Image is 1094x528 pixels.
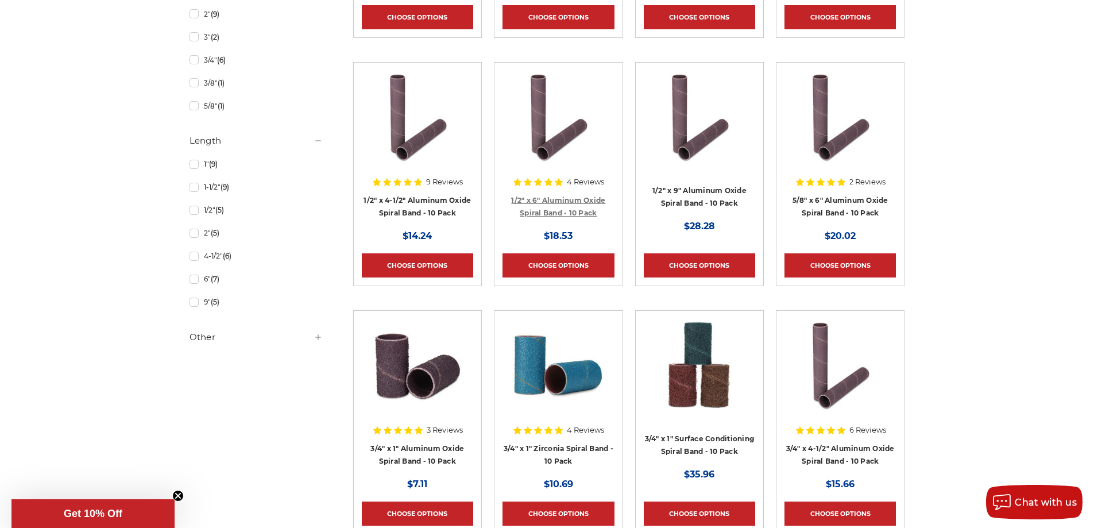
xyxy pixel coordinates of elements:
img: 3/4" x 1" Zirc Spiral Bands [512,319,604,411]
a: 1/2" x 4-1/2" Aluminum Oxide Spiral Band - 10 Pack [364,196,471,218]
span: Get 10% Off [64,508,122,519]
a: 3/4" x 4-1/2" Spiral Bands Aluminum Oxide [784,319,896,430]
a: 1/2" x 9" Spiral Bands Aluminum Oxide [644,71,755,182]
a: 3/4" x 1" Scotch Brite Spiral Band [644,319,755,430]
h5: Other [190,330,323,344]
a: 6" [190,269,323,289]
span: $7.11 [407,479,427,490]
span: $20.02 [825,230,856,241]
button: Chat with us [986,485,1083,519]
a: 4-1/2" [190,246,323,266]
span: (9) [221,183,229,191]
span: (2) [211,33,219,41]
span: (5) [215,206,224,214]
span: $28.28 [684,221,715,232]
span: $14.24 [403,230,432,241]
h5: Length [190,134,323,148]
a: 5/8" [190,96,323,116]
a: Choose Options [644,5,755,29]
img: 1/2" x 4-1/2" Spiral Bands Aluminum Oxide [372,71,463,163]
a: Choose Options [502,502,614,526]
img: 5/8" x 6" Spiral Bands Aluminum Oxide [794,71,886,163]
a: Choose Options [784,253,896,278]
a: Choose Options [784,5,896,29]
span: $35.96 [684,469,714,480]
img: 1/2" x 9" Spiral Bands Aluminum Oxide [654,71,745,163]
a: 3/4" x 1" Spiral Bands AOX [362,319,473,430]
a: 3" [190,27,323,47]
span: (7) [211,275,219,283]
span: (9) [209,160,218,168]
a: 1-1/2" [190,177,323,197]
span: $18.53 [544,230,573,241]
span: (5) [211,298,219,306]
a: 5/8" x 6" Spiral Bands Aluminum Oxide [784,71,896,182]
img: 3/4" x 4-1/2" Spiral Bands Aluminum Oxide [794,319,886,411]
span: (1) [218,102,225,110]
a: 1" [190,154,323,174]
span: (5) [211,229,219,237]
span: (1) [218,79,225,87]
span: 4 Reviews [567,426,604,434]
a: 3/4" x 4-1/2" Aluminum Oxide Spiral Band - 10 Pack [786,444,895,466]
span: Chat with us [1015,497,1077,508]
span: $15.66 [826,479,855,490]
a: 3/4" x 1" Aluminum Oxide Spiral Band - 10 Pack [370,444,464,466]
a: 2" [190,223,323,243]
span: 9 Reviews [426,178,463,186]
a: 1/2" x 6" Spiral Bands Aluminum Oxide [502,71,614,182]
span: 4 Reviews [567,178,604,186]
img: 3/4" x 1" Spiral Bands AOX [372,319,463,411]
span: 6 Reviews [849,426,886,434]
span: (6) [217,56,226,64]
a: Choose Options [362,253,473,278]
img: 3/4" x 1" Scotch Brite Spiral Band [654,319,745,411]
a: 1/2" x 6" Aluminum Oxide Spiral Band - 10 Pack [511,196,605,218]
a: 1/2" [190,200,323,220]
a: Choose Options [362,502,473,526]
a: Choose Options [502,253,614,278]
span: $10.69 [544,479,573,490]
a: Choose Options [784,502,896,526]
a: 3/4" x 1" Zirc Spiral Bands [502,319,614,430]
a: 5/8" x 6" Aluminum Oxide Spiral Band - 10 Pack [793,196,888,218]
a: 1/2" x 4-1/2" Spiral Bands Aluminum Oxide [362,71,473,182]
div: Get 10% OffClose teaser [11,499,175,528]
a: Choose Options [644,502,755,526]
a: 9" [190,292,323,312]
a: 3/8" [190,73,323,93]
span: 3 Reviews [427,426,463,434]
a: 3/4" x 1" Zirconia Spiral Band - 10 Pack [504,444,613,466]
a: Choose Options [644,253,755,278]
span: (9) [211,10,219,18]
button: Close teaser [172,490,184,502]
a: 1/2" x 9" Aluminum Oxide Spiral Band - 10 Pack [652,186,747,208]
img: 1/2" x 6" Spiral Bands Aluminum Oxide [512,71,604,163]
a: 3/4" [190,50,323,70]
a: Choose Options [362,5,473,29]
a: 3/4" x 1" Surface Conditioning Spiral Band - 10 Pack [645,434,755,456]
a: Choose Options [502,5,614,29]
a: 2" [190,4,323,24]
span: 2 Reviews [849,178,886,186]
span: (6) [223,252,231,260]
